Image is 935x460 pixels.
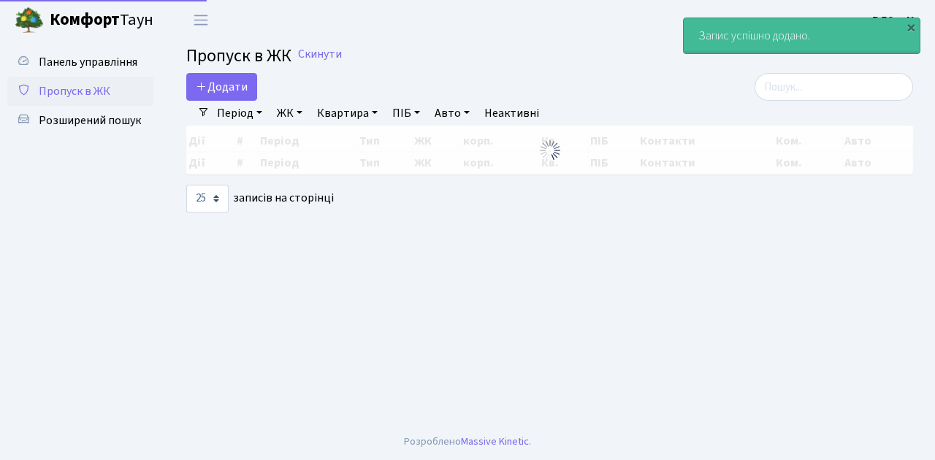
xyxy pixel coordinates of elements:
a: ЖК [271,101,308,126]
button: Переключити навігацію [183,8,219,32]
label: записів на сторінці [186,185,334,212]
a: Пропуск в ЖК [7,77,153,106]
span: Пропуск в ЖК [186,43,291,69]
a: Період [211,101,268,126]
b: Комфорт [50,8,120,31]
div: Розроблено . [404,434,531,450]
a: Авто [429,101,476,126]
span: Розширений пошук [39,112,141,129]
select: записів на сторінці [186,185,229,212]
div: Запис успішно додано. [684,18,920,53]
a: Massive Kinetic [461,434,529,449]
img: logo.png [15,6,44,35]
b: ВЛ2 -. К. [872,12,917,28]
a: Розширений пошук [7,106,153,135]
a: Неактивні [478,101,545,126]
span: Таун [50,8,153,33]
input: Пошук... [755,73,913,101]
span: Пропуск в ЖК [39,83,110,99]
img: Обробка... [538,139,562,162]
span: Додати [196,79,248,95]
a: Скинути [298,47,342,61]
a: Квартира [311,101,383,126]
a: Панель управління [7,47,153,77]
a: ВЛ2 -. К. [872,12,917,29]
a: Додати [186,73,257,101]
div: × [904,20,918,34]
a: ПІБ [386,101,426,126]
span: Панель управління [39,54,137,70]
